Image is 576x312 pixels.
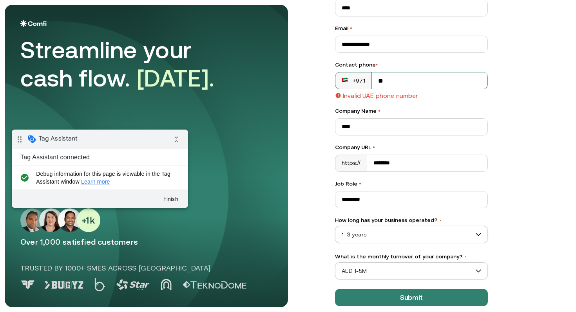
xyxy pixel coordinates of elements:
p: Invalid UAE phone number [343,92,418,99]
label: What is the monthly turnover of your company? [335,252,488,261]
p: Trusted by 1000+ SMEs across [GEOGRAPHIC_DATA] [20,263,212,273]
img: Logo 4 [161,279,172,290]
i: Collapse debug badge [157,2,172,18]
span: Tag Assistant [27,5,66,13]
div: Contact phone [335,61,488,69]
div: Streamline your cash flow. [20,36,240,92]
img: Logo 5 [183,281,246,289]
span: • [376,61,378,68]
img: Logo [20,20,47,27]
label: Job Role [335,180,488,188]
span: Debug information for this page is viewable in the Tag Assistant window [24,40,163,56]
p: Over 1,000 satisfied customers [20,237,272,247]
label: Company Name [335,107,488,115]
button: Finish [145,62,173,76]
div: https:// [335,155,367,171]
label: How long has your business operated? [335,216,488,224]
i: check_circle [6,40,19,56]
label: Email [335,24,488,32]
label: Company URL [335,143,488,151]
span: • [439,218,442,223]
img: Logo 3 [116,280,150,290]
img: Logo 1 [44,281,83,289]
img: Logo 2 [94,278,105,291]
button: Submit [335,289,488,306]
span: • [350,25,352,31]
span: AED 1-5M [335,265,487,277]
a: Learn more [69,49,98,55]
div: +971 [342,77,365,85]
span: 1–3 years [335,229,487,240]
span: [DATE]. [137,65,215,92]
span: • [378,108,380,114]
span: • [359,180,361,187]
span: • [464,254,467,260]
img: Logo 0 [20,280,35,289]
span: • [373,144,375,150]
